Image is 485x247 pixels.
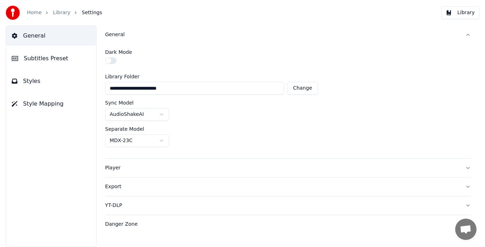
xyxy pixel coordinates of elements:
[105,202,459,209] div: YT-DLP
[105,44,471,158] div: General
[6,71,96,91] button: Styles
[53,9,70,16] a: Library
[441,6,479,19] button: Library
[105,183,459,190] div: Export
[105,159,471,177] button: Player
[23,77,40,85] span: Styles
[105,215,471,234] button: Danger Zone
[105,127,144,131] label: Separate Model
[24,54,68,63] span: Subtitles Preset
[105,196,471,215] button: YT-DLP
[6,26,96,46] button: General
[27,9,42,16] a: Home
[105,100,133,105] label: Sync Model
[455,219,476,240] div: Open chat
[105,178,471,196] button: Export
[6,94,96,114] button: Style Mapping
[105,221,459,228] div: Danger Zone
[105,74,318,79] label: Library Folder
[82,9,102,16] span: Settings
[105,31,459,38] div: General
[287,82,318,95] button: Change
[105,26,471,44] button: General
[105,164,459,172] div: Player
[23,32,45,40] span: General
[105,50,132,55] label: Dark Mode
[23,100,64,108] span: Style Mapping
[6,6,20,20] img: youka
[27,9,102,16] nav: breadcrumb
[6,49,96,68] button: Subtitles Preset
